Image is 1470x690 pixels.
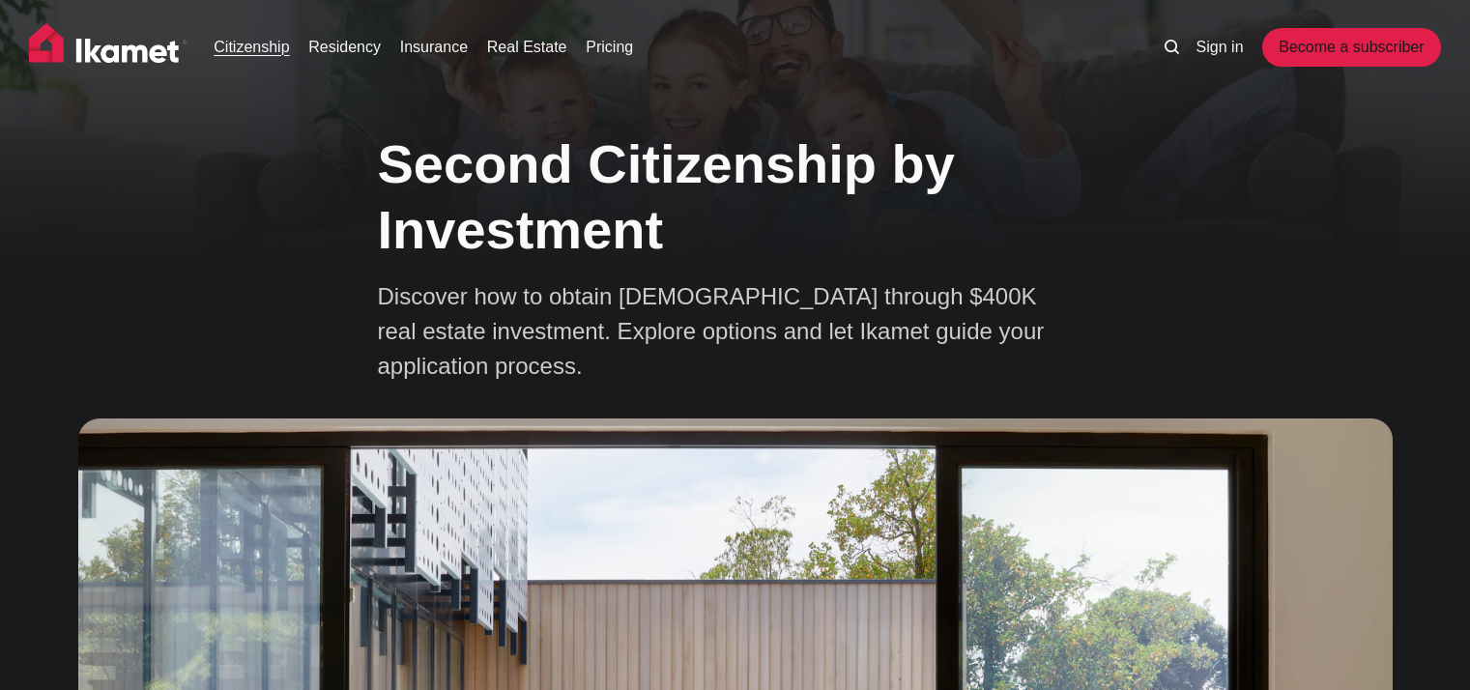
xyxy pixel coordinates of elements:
a: Citizenship [214,36,289,59]
p: Discover how to obtain [DEMOGRAPHIC_DATA] through $400K real estate investment. Explore options a... [378,279,1054,384]
a: Pricing [586,36,633,59]
img: Ikamet home [29,23,187,72]
h1: Second Citizenship by Investment [378,131,1093,261]
a: Become a subscriber [1262,28,1440,67]
a: Residency [308,36,381,59]
a: Sign in [1196,36,1244,59]
a: Insurance [400,36,468,59]
a: Real Estate [487,36,567,59]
